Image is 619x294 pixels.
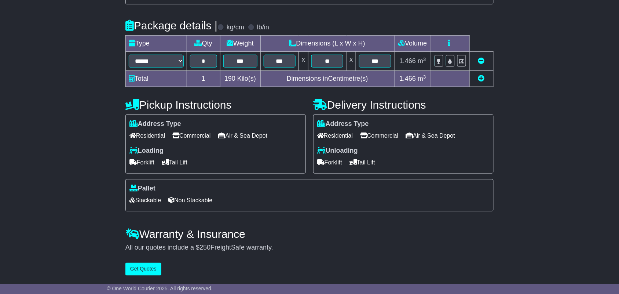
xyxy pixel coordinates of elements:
span: Tail Lift [349,157,375,168]
label: Address Type [129,120,181,128]
label: lb/in [257,23,269,32]
h4: Warranty & Insurance [125,228,494,240]
td: 1 [187,71,220,87]
td: Total [126,71,187,87]
span: Tail Lift [162,157,187,168]
td: Qty [187,36,220,52]
td: Volume [394,36,431,52]
label: Pallet [129,185,155,193]
span: Forklift [129,157,154,168]
span: Residential [129,130,165,141]
span: Non Stackable [168,195,212,206]
label: Address Type [317,120,369,128]
span: Forklift [317,157,342,168]
span: Residential [317,130,353,141]
span: Stackable [129,195,161,206]
td: Type [126,36,187,52]
h4: Package details | [125,19,217,32]
a: Add new item [478,75,485,82]
a: Remove this item [478,57,485,65]
td: x [299,52,308,71]
td: Dimensions in Centimetre(s) [260,71,394,87]
label: Loading [129,147,164,155]
span: m [418,75,426,82]
div: All our quotes include a $ FreightSafe warranty. [125,244,494,252]
h4: Delivery Instructions [313,99,494,111]
span: 1.466 [399,57,416,65]
span: 190 [224,75,235,82]
span: 250 [199,244,210,251]
td: x [347,52,356,71]
span: Air & Sea Depot [406,130,455,141]
h4: Pickup Instructions [125,99,306,111]
sup: 3 [423,57,426,62]
td: Kilo(s) [220,71,260,87]
span: Commercial [360,130,398,141]
span: Commercial [172,130,210,141]
td: Dimensions (L x W x H) [260,36,394,52]
label: Unloading [317,147,358,155]
sup: 3 [423,74,426,80]
button: Get Quotes [125,263,161,276]
span: 1.466 [399,75,416,82]
span: Air & Sea Depot [218,130,268,141]
span: m [418,57,426,65]
span: © One World Courier 2025. All rights reserved. [107,286,213,291]
td: Weight [220,36,260,52]
label: kg/cm [227,23,244,32]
